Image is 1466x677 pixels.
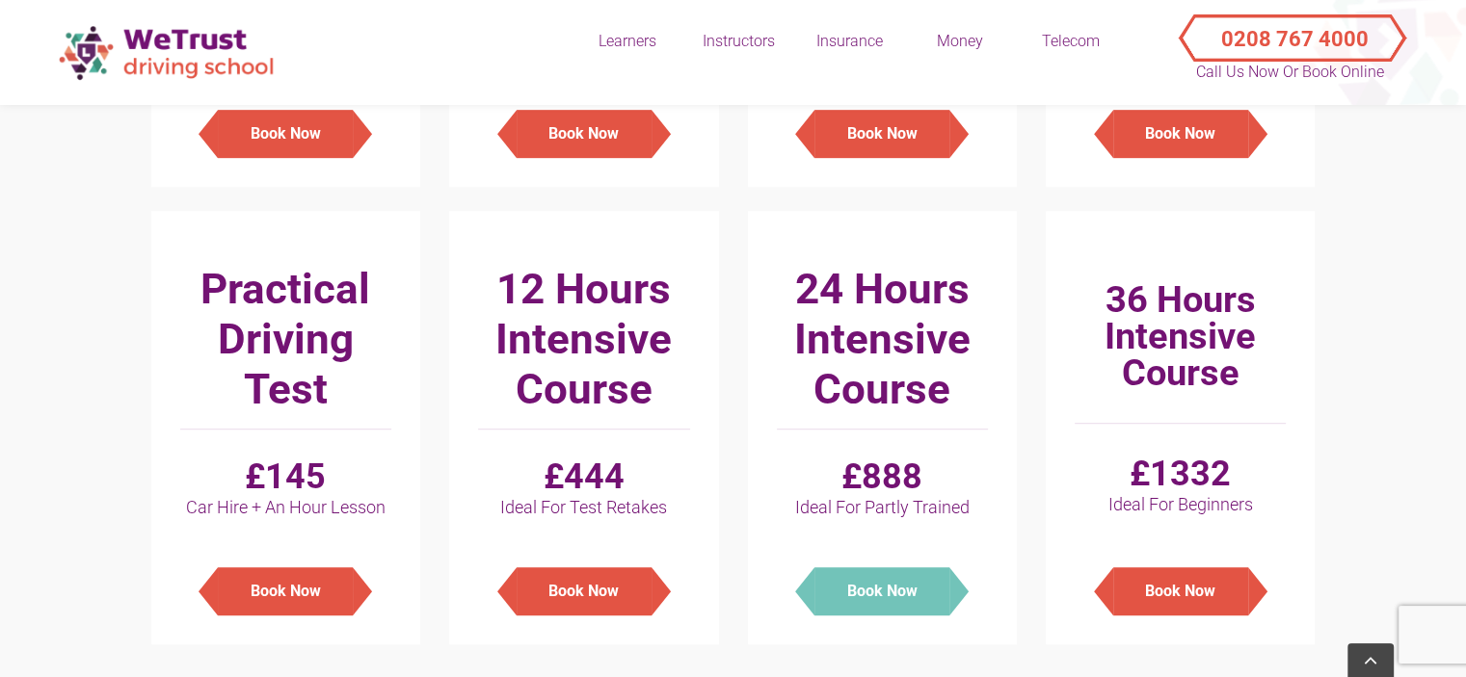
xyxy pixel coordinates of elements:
[1075,529,1286,615] a: Book Now
[180,71,391,158] a: Book Now
[777,71,988,158] a: Book Now
[912,31,1008,52] div: Money
[478,456,689,517] h4: £444
[1075,494,1286,514] span: Ideal For Beginners
[48,15,289,90] img: wetrust-ds-logo.png
[478,264,689,414] h3: 12 Hours Intensive Course
[180,264,391,414] h3: Practical Driving Test
[1075,264,1286,408] h3: 36 Hours Intensive Course
[777,456,988,517] h4: £888
[1186,10,1394,48] button: Call Us Now or Book Online
[1113,110,1248,158] button: Book Now
[579,31,676,52] div: Learners
[777,264,988,414] h3: 24 Hours Intensive Course
[478,497,689,517] span: Ideal For Test Retakes
[1075,71,1286,158] a: Book Now
[180,497,391,517] span: Car Hire + An Hour Lesson
[180,529,391,615] a: Book Now
[180,456,391,517] h4: £145
[478,71,689,158] a: Book Now
[1023,31,1119,52] div: Telecom
[478,529,689,615] a: Book Now
[814,567,949,615] button: Book Now
[218,110,353,158] button: Book Now
[218,567,353,615] button: Book Now
[777,529,988,615] a: Book Now
[777,497,988,517] span: Ideal For Partly Trained
[517,567,652,615] button: Book Now
[1075,454,1286,514] h4: £1332
[690,31,786,52] div: Instructors
[1113,567,1248,615] button: Book Now
[1194,61,1387,84] p: Call Us Now or Book Online
[517,110,652,158] button: Book Now
[814,110,949,158] button: Book Now
[801,31,897,52] div: Insurance
[1162,10,1418,48] a: Call Us Now or Book Online 0208 767 4000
